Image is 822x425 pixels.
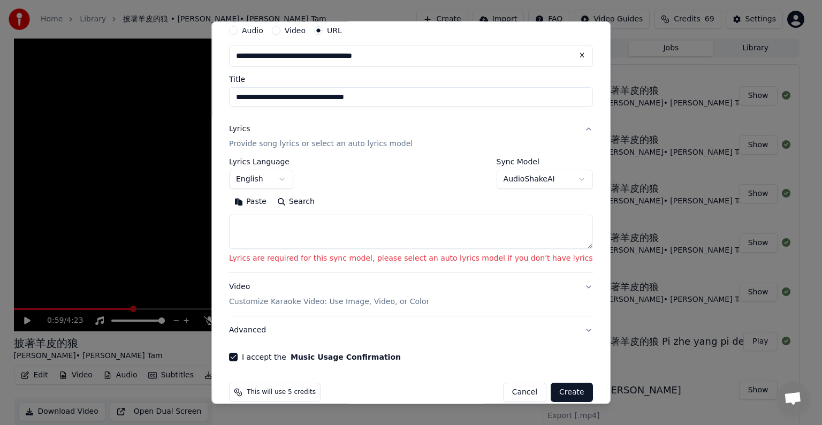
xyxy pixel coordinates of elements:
label: Title [229,75,593,83]
button: Create [551,383,593,402]
div: Video [229,282,429,307]
span: This will use 5 credits [247,388,316,397]
p: Customize Karaoke Video: Use Image, Video, or Color [229,297,429,307]
label: Video [285,27,306,34]
label: I accept the [242,353,401,361]
button: LyricsProvide song lyrics or select an auto lyrics model [229,115,593,158]
div: Lyrics [229,124,250,134]
button: Paste [229,193,272,210]
p: Lyrics are required for this sync model, please select an auto lyrics model if you don't have lyrics [229,253,593,264]
label: URL [327,27,342,34]
label: Sync Model [497,158,593,165]
button: I accept the [291,353,401,361]
button: Advanced [229,316,593,344]
label: Lyrics Language [229,158,293,165]
div: LyricsProvide song lyrics or select an auto lyrics model [229,158,593,272]
button: Cancel [503,383,546,402]
button: VideoCustomize Karaoke Video: Use Image, Video, or Color [229,273,593,316]
label: Audio [242,27,263,34]
button: Search [272,193,320,210]
p: Provide song lyrics or select an auto lyrics model [229,139,413,149]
